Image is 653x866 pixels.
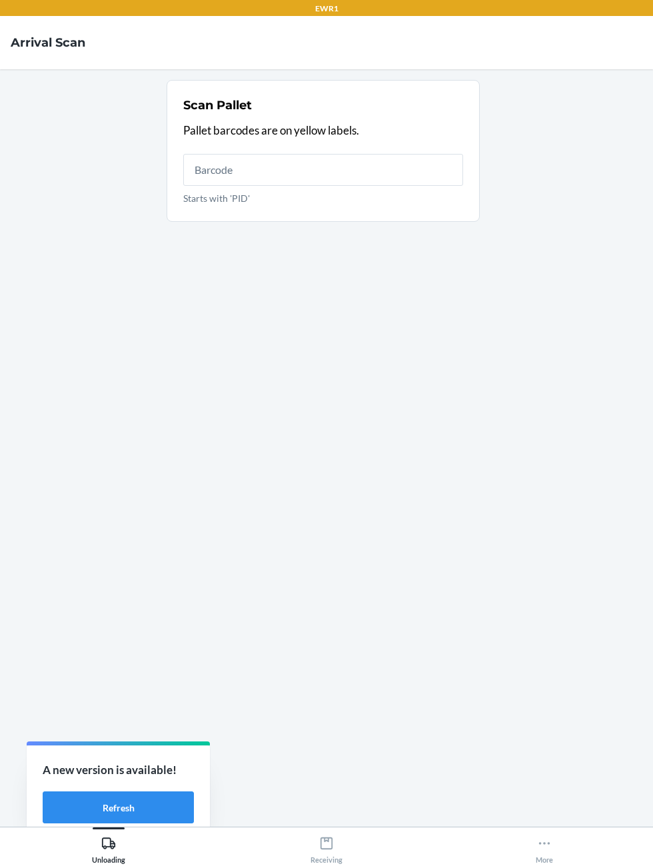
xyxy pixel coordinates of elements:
[92,831,125,864] div: Unloading
[311,831,342,864] div: Receiving
[43,761,194,779] p: A new version is available!
[183,122,463,139] p: Pallet barcodes are on yellow labels.
[435,827,653,864] button: More
[43,791,194,823] button: Refresh
[315,3,338,15] p: EWR1
[218,827,436,864] button: Receiving
[183,154,463,186] input: Starts with 'PID'
[11,34,85,51] h4: Arrival Scan
[536,831,553,864] div: More
[183,97,252,114] h2: Scan Pallet
[183,191,463,205] p: Starts with 'PID'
